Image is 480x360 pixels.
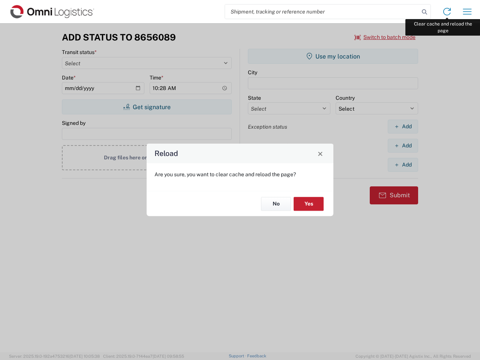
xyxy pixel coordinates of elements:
button: Close [315,148,325,159]
input: Shipment, tracking or reference number [225,4,419,19]
button: Yes [294,197,324,211]
h4: Reload [154,148,178,159]
button: No [261,197,291,211]
p: Are you sure, you want to clear cache and reload the page? [154,171,325,178]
